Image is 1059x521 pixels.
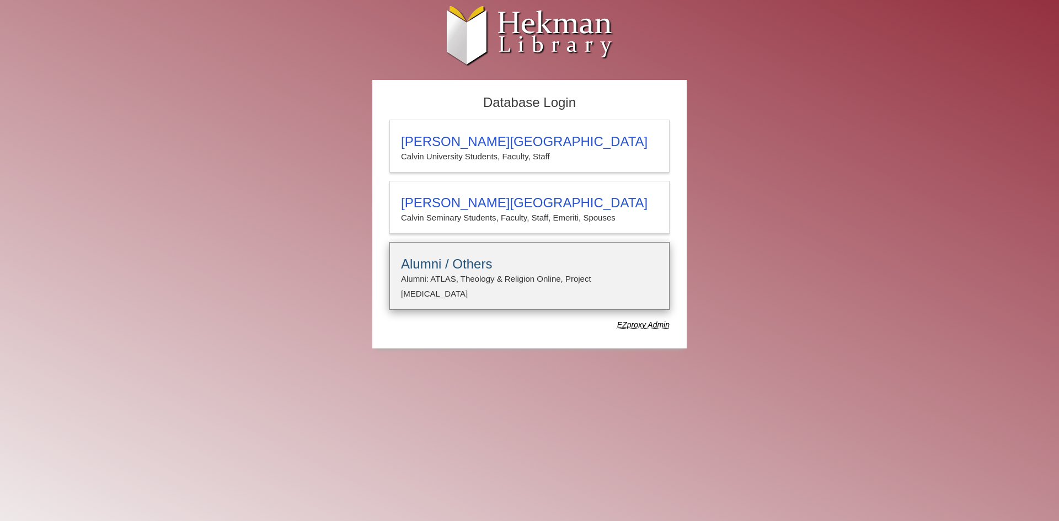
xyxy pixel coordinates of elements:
[401,149,658,164] p: Calvin University Students, Faculty, Staff
[401,272,658,301] p: Alumni: ATLAS, Theology & Religion Online, Project [MEDICAL_DATA]
[401,256,658,301] summary: Alumni / OthersAlumni: ATLAS, Theology & Religion Online, Project [MEDICAL_DATA]
[401,256,658,272] h3: Alumni / Others
[384,92,675,114] h2: Database Login
[389,120,670,173] a: [PERSON_NAME][GEOGRAPHIC_DATA]Calvin University Students, Faculty, Staff
[401,195,658,211] h3: [PERSON_NAME][GEOGRAPHIC_DATA]
[617,320,670,329] dfn: Use Alumni login
[401,134,658,149] h3: [PERSON_NAME][GEOGRAPHIC_DATA]
[401,211,658,225] p: Calvin Seminary Students, Faculty, Staff, Emeriti, Spouses
[389,181,670,234] a: [PERSON_NAME][GEOGRAPHIC_DATA]Calvin Seminary Students, Faculty, Staff, Emeriti, Spouses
